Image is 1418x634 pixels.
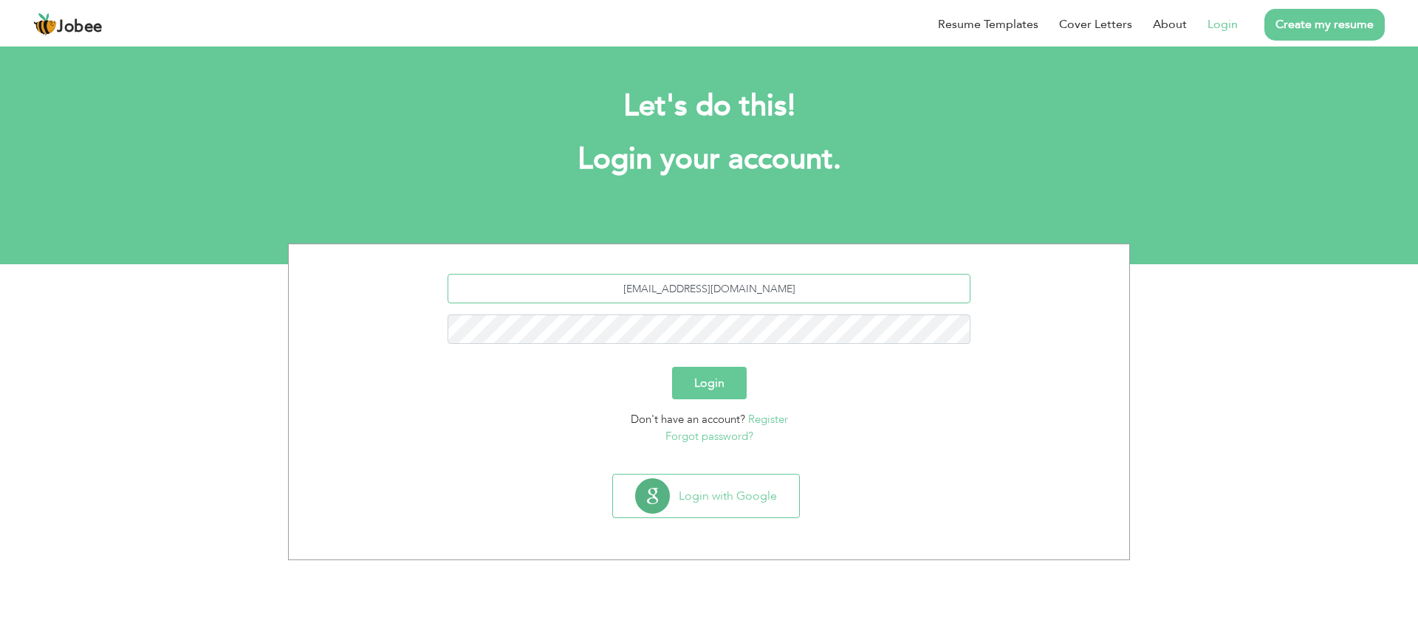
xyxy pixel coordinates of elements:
[631,412,745,427] span: Don't have an account?
[748,412,788,427] a: Register
[33,13,57,36] img: jobee.io
[613,475,799,517] button: Login with Google
[938,15,1038,33] a: Resume Templates
[1059,15,1132,33] a: Cover Letters
[57,19,103,35] span: Jobee
[310,87,1108,125] h2: Let's do this!
[1264,9,1385,41] a: Create my resume
[672,367,747,399] button: Login
[665,429,753,444] a: Forgot password?
[310,140,1108,179] h1: Login your account.
[33,13,103,36] a: Jobee
[1208,15,1238,33] a: Login
[448,274,971,303] input: Email
[1153,15,1187,33] a: About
